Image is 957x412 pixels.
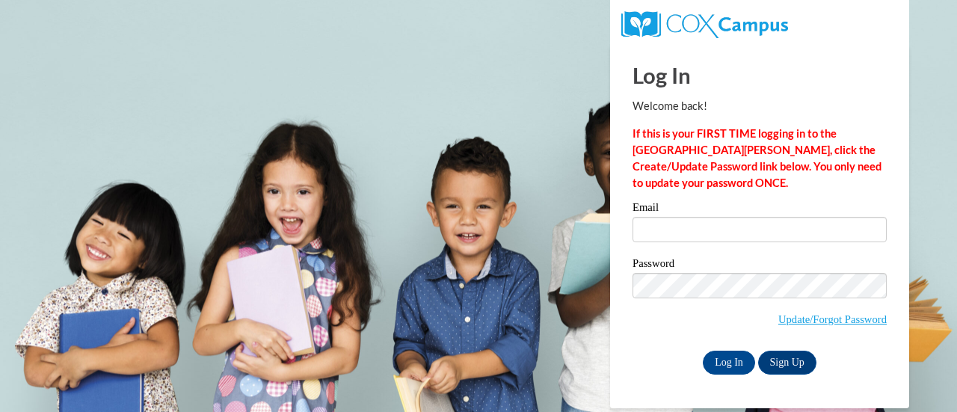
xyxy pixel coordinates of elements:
h1: Log In [633,60,887,90]
a: Update/Forgot Password [778,313,887,325]
img: COX Campus [621,11,788,38]
label: Password [633,258,887,273]
a: Sign Up [758,351,816,375]
strong: If this is your FIRST TIME logging in to the [GEOGRAPHIC_DATA][PERSON_NAME], click the Create/Upd... [633,127,881,189]
label: Email [633,202,887,217]
input: Log In [703,351,755,375]
a: COX Campus [621,17,788,30]
p: Welcome back! [633,98,887,114]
